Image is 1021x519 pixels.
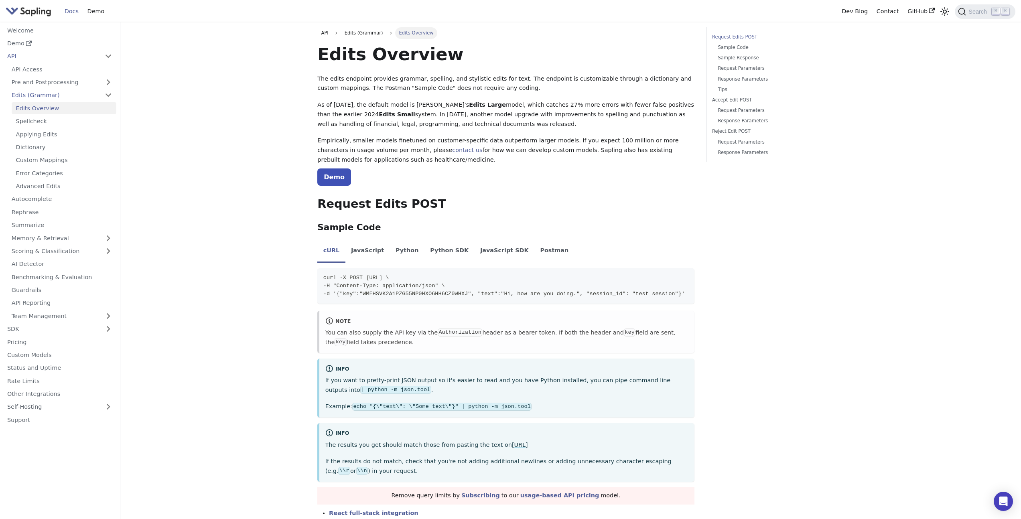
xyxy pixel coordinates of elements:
h2: Request Edits POST [317,197,694,211]
span: Edits (Grammar) [341,27,386,39]
div: Remove query limits by to our model. [317,487,694,505]
a: Advanced Edits [12,180,116,192]
code: | python -m json.tool [360,386,431,394]
p: The results you get should match those from pasting the text on [325,440,689,450]
li: Python [390,240,424,263]
a: Benchmarking & Evaluation [7,271,116,283]
a: AI Detector [7,258,116,270]
a: Custom Models [3,349,116,361]
li: JavaScript [345,240,390,263]
p: If the results do not match, check that you're not adding additional newlines or adding unnecessa... [325,457,689,476]
span: API [321,30,329,36]
a: Support [3,414,116,426]
strong: Edits Small [379,111,415,118]
a: Error Categories [12,167,116,179]
p: Empirically, smaller models finetuned on customer-specific data outperform larger models. If you ... [317,136,694,164]
a: contact us [452,147,482,153]
button: Switch between dark and light mode (currently light mode) [939,6,951,17]
a: Sample Code [718,44,818,51]
a: Accept Edit POST [712,96,821,104]
a: Subscribing [461,492,500,499]
code: \\n [356,467,368,475]
a: Welcome [3,24,116,36]
li: Postman [534,240,574,263]
div: Open Intercom Messenger [994,492,1013,511]
a: Response Parameters [718,117,818,125]
button: Search (Command+K) [955,4,1015,19]
code: \\r [338,467,350,475]
a: Memory & Retrieval [7,232,116,244]
a: Request Parameters [718,138,818,146]
p: You can also supply the API key via the header as a bearer token. If both the header and field ar... [325,328,689,347]
button: Expand sidebar category 'SDK' [100,323,116,335]
a: [URL] [512,442,528,448]
div: info [325,365,689,374]
a: Request Parameters [718,65,818,72]
a: Reject Edit POST [712,128,821,135]
a: Status and Uptime [3,362,116,374]
a: GitHub [903,5,939,18]
li: JavaScript SDK [475,240,535,263]
span: Search [966,8,992,15]
h1: Edits Overview [317,43,694,65]
a: Summarize [7,219,116,231]
kbd: ⌘ [992,8,1000,15]
a: API [3,51,100,62]
a: Pre and Postprocessing [7,77,116,88]
a: Other Integrations [3,388,116,400]
a: Request Edits POST [712,33,821,41]
a: Sapling.ai [6,6,54,17]
a: Demo [3,38,116,49]
a: Rate Limits [3,375,116,387]
img: Sapling.ai [6,6,51,17]
a: Demo [317,168,351,186]
a: Request Parameters [718,107,818,114]
code: Authorization [438,328,482,337]
a: Sample Response [718,54,818,62]
a: Tips [718,86,818,93]
a: Response Parameters [718,149,818,156]
a: Edits (Grammar) [7,89,116,101]
a: usage-based API pricing [520,492,599,499]
a: Demo [83,5,109,18]
p: The edits endpoint provides grammar, spelling, and stylistic edits for text. The endpoint is cust... [317,74,694,93]
kbd: K [1001,8,1009,15]
a: Dictionary [12,142,116,153]
code: key [624,328,635,337]
p: As of [DATE], the default model is [PERSON_NAME]'s model, which catches 27% more errors with fewe... [317,100,694,129]
h3: Sample Code [317,222,694,233]
div: info [325,429,689,438]
a: Response Parameters [718,75,818,83]
a: Spellcheck [12,116,116,127]
p: Example: [325,402,689,412]
a: Rephrase [7,206,116,218]
a: Scoring & Classification [7,245,116,257]
a: SDK [3,323,100,335]
code: echo "{\"text\": \"Some text\"}" | python -m json.tool [352,403,532,411]
button: Collapse sidebar category 'API' [100,51,116,62]
a: Custom Mappings [12,154,116,166]
a: Edits Overview [12,102,116,114]
li: Python SDK [424,240,475,263]
a: Autocomplete [7,193,116,205]
a: Applying Edits [12,128,116,140]
a: Contact [872,5,903,18]
code: key [335,338,346,346]
a: Dev Blog [837,5,872,18]
div: note [325,317,689,326]
span: -d '{"key":"WMFHSVK2A1PZG55NP0HXO6HH6CZ0WHXJ", "text":"Hi, how are you doing.", "session_id": "te... [323,291,685,297]
a: API Access [7,63,116,75]
a: Docs [60,5,83,18]
a: Self-Hosting [3,401,116,413]
a: Team Management [7,310,116,322]
p: If you want to pretty-print JSON output so it's easier to read and you have Python installed, you... [325,376,689,395]
li: cURL [317,240,345,263]
a: API [317,27,332,39]
a: React full-stack integration [329,510,418,516]
a: Pricing [3,336,116,348]
span: -H "Content-Type: application/json" \ [323,283,445,289]
span: curl -X POST [URL] \ [323,275,389,281]
nav: Breadcrumbs [317,27,694,39]
a: API Reporting [7,297,116,309]
span: Edits Overview [395,27,437,39]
